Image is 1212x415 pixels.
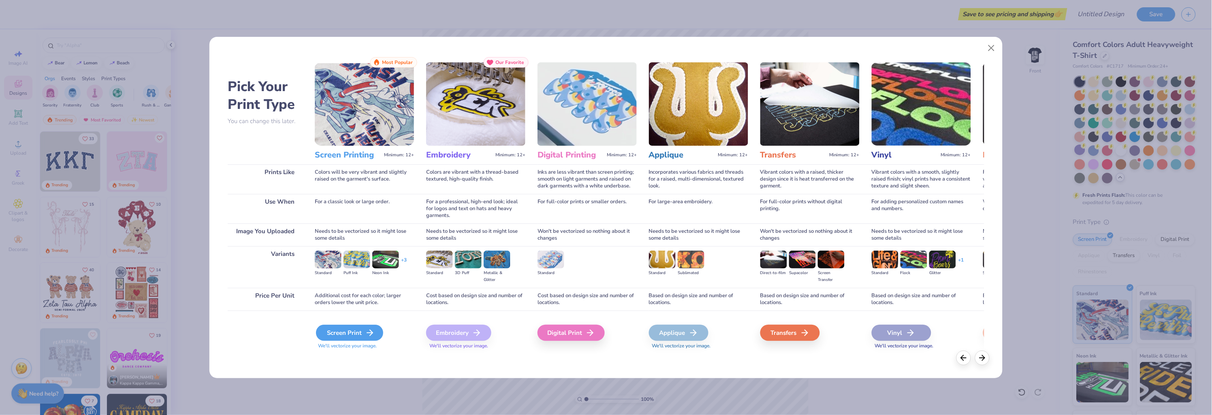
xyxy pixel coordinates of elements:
[872,251,898,268] img: Standard
[929,270,956,277] div: Glitter
[538,223,637,246] div: Won't be vectorized so nothing about it changes
[872,325,931,341] div: Vinyl
[649,223,748,246] div: Needs to be vectorized so it might lose some details
[315,288,414,311] div: Additional cost for each color; larger orders lower the unit price.
[718,152,748,158] span: Minimum: 12+
[958,257,964,270] div: + 1
[983,251,1010,268] img: Standard
[228,288,303,311] div: Price Per Unit
[538,164,637,194] div: Inks are less vibrant than screen printing; smooth on light garments and raised on dark garments ...
[426,223,525,246] div: Needs to be vectorized so it might lose some details
[315,251,341,268] img: Standard
[649,62,748,146] img: Applique
[228,246,303,288] div: Variants
[382,60,413,65] span: Most Popular
[426,164,525,194] div: Colors are vibrant with a thread-based textured, high-quality finish.
[760,164,860,194] div: Vibrant colors with a raised, thicker design since it is heat transferred on the garment.
[678,270,704,277] div: Sublimated
[315,62,414,146] img: Screen Printing
[649,288,748,311] div: Based on design size and number of locations.
[538,62,637,146] img: Digital Printing
[818,251,845,268] img: Screen Transfer
[929,251,956,268] img: Glitter
[760,325,820,341] div: Transfers
[315,150,381,160] h3: Screen Printing
[315,343,414,349] span: We'll vectorize your image.
[760,150,826,160] h3: Transfers
[426,325,491,341] div: Embroidery
[495,60,524,65] span: Our Favorite
[426,150,492,160] h3: Embroidery
[426,62,525,146] img: Embroidery
[872,343,971,349] span: We'll vectorize your image.
[228,194,303,223] div: Use When
[228,118,303,125] p: You can change this later.
[760,223,860,246] div: Won't be vectorized so nothing about it changes
[607,152,637,158] span: Minimum: 12+
[984,40,999,56] button: Close
[372,251,399,268] img: Neon Ink
[789,270,816,277] div: Supacolor
[344,270,370,277] div: Puff Ink
[426,288,525,311] div: Cost based on design size and number of locations.
[316,325,383,341] div: Screen Print
[760,62,860,146] img: Transfers
[315,223,414,246] div: Needs to be vectorized so it might lose some details
[426,343,525,349] span: We'll vectorize your image.
[818,270,845,283] div: Screen Transfer
[900,270,927,277] div: Flock
[484,270,510,283] div: Metallic & Glitter
[455,251,482,268] img: 3D Puff
[649,251,676,268] img: Standard
[983,150,1049,160] h3: Foil
[315,194,414,223] div: For a classic look or large order.
[426,194,525,223] div: For a professional, high-end look; ideal for logos and text on hats and heavy garments.
[760,251,787,268] img: Direct-to-film
[384,152,414,158] span: Minimum: 12+
[830,152,860,158] span: Minimum: 12+
[983,343,1082,349] span: We'll vectorize your image.
[484,251,510,268] img: Metallic & Glitter
[401,257,407,270] div: + 3
[426,270,453,277] div: Standard
[315,270,341,277] div: Standard
[789,251,816,268] img: Supacolor
[649,194,748,223] div: For large-area embroidery.
[872,150,938,160] h3: Vinyl
[228,164,303,194] div: Prints Like
[538,194,637,223] div: For full-color prints or smaller orders.
[983,164,1082,194] div: Foil prints have a shiny, metallic finish with a smooth, slightly raised surface for a luxurious ...
[872,223,971,246] div: Needs to be vectorized so it might lose some details
[872,164,971,194] div: Vibrant colors with a smooth, slightly raised finish; vinyl prints have a consistent texture and ...
[760,194,860,223] div: For full-color prints without digital printing.
[941,152,971,158] span: Minimum: 12+
[649,325,708,341] div: Applique
[983,270,1010,277] div: Standard
[678,251,704,268] img: Sublimated
[760,270,787,277] div: Direct-to-film
[315,164,414,194] div: Colors will be very vibrant and slightly raised on the garment's surface.
[455,270,482,277] div: 3D Puff
[983,194,1082,223] div: When you want to add a shine to the design that stands out on the garment.
[900,251,927,268] img: Flock
[372,270,399,277] div: Neon Ink
[538,251,564,268] img: Standard
[495,152,525,158] span: Minimum: 12+
[228,78,303,113] h2: Pick Your Print Type
[538,325,605,341] div: Digital Print
[760,288,860,311] div: Based on design size and number of locations.
[983,62,1082,146] img: Foil
[426,251,453,268] img: Standard
[872,270,898,277] div: Standard
[344,251,370,268] img: Puff Ink
[983,325,1043,341] div: Foil
[983,288,1082,311] div: Based on design size and number of locations.
[983,223,1082,246] div: Needs to be vectorized so it might lose some details
[538,288,637,311] div: Cost based on design size and number of locations.
[649,150,715,160] h3: Applique
[228,223,303,246] div: Image You Uploaded
[538,150,604,160] h3: Digital Printing
[538,270,564,277] div: Standard
[872,288,971,311] div: Based on design size and number of locations.
[649,164,748,194] div: Incorporates various fabrics and threads for a raised, multi-dimensional, textured look.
